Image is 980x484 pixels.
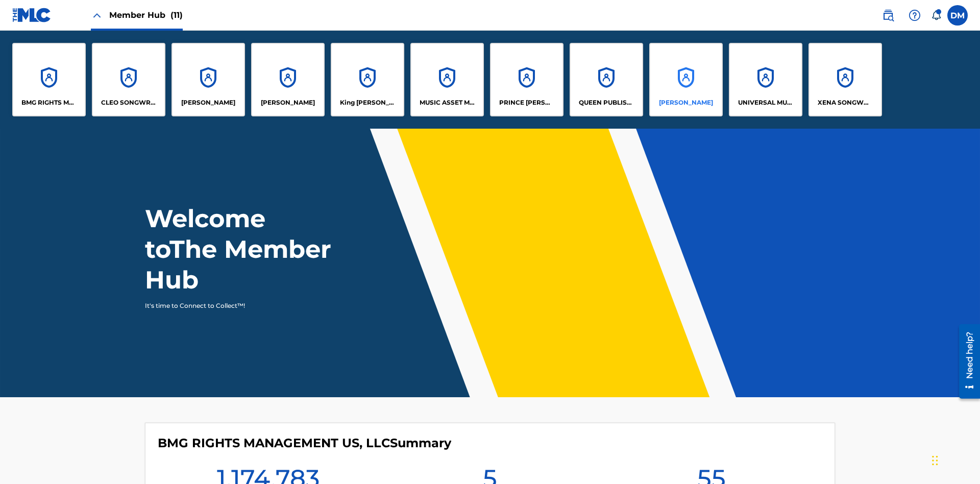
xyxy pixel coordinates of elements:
[929,435,980,484] iframe: Chat Widget
[92,43,165,116] a: AccountsCLEO SONGWRITER
[181,98,235,107] p: ELVIS COSTELLO
[499,98,555,107] p: PRINCE MCTESTERSON
[659,98,713,107] p: RONALD MCTESTERSON
[261,98,315,107] p: EYAMA MCSINGER
[818,98,873,107] p: XENA SONGWRITER
[91,9,103,21] img: Close
[340,98,396,107] p: King McTesterson
[145,203,336,295] h1: Welcome to The Member Hub
[145,301,322,310] p: It's time to Connect to Collect™!
[808,43,882,116] a: AccountsXENA SONGWRITER
[12,43,86,116] a: AccountsBMG RIGHTS MANAGEMENT US, LLC
[21,98,77,107] p: BMG RIGHTS MANAGEMENT US, LLC
[170,10,183,20] span: (11)
[109,9,183,21] span: Member Hub
[12,8,52,22] img: MLC Logo
[579,98,634,107] p: QUEEN PUBLISHA
[171,43,245,116] a: Accounts[PERSON_NAME]
[932,445,938,476] div: Drag
[909,9,921,21] img: help
[878,5,898,26] a: Public Search
[931,10,941,20] div: Notifications
[420,98,475,107] p: MUSIC ASSET MANAGEMENT (MAM)
[158,435,451,451] h4: BMG RIGHTS MANAGEMENT US, LLC
[904,5,925,26] div: Help
[738,98,794,107] p: UNIVERSAL MUSIC PUB GROUP
[882,9,894,21] img: search
[947,5,968,26] div: User Menu
[570,43,643,116] a: AccountsQUEEN PUBLISHA
[331,43,404,116] a: AccountsKing [PERSON_NAME]
[410,43,484,116] a: AccountsMUSIC ASSET MANAGEMENT (MAM)
[490,43,563,116] a: AccountsPRINCE [PERSON_NAME]
[951,320,980,404] iframe: Resource Center
[649,43,723,116] a: Accounts[PERSON_NAME]
[101,98,157,107] p: CLEO SONGWRITER
[251,43,325,116] a: Accounts[PERSON_NAME]
[729,43,802,116] a: AccountsUNIVERSAL MUSIC PUB GROUP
